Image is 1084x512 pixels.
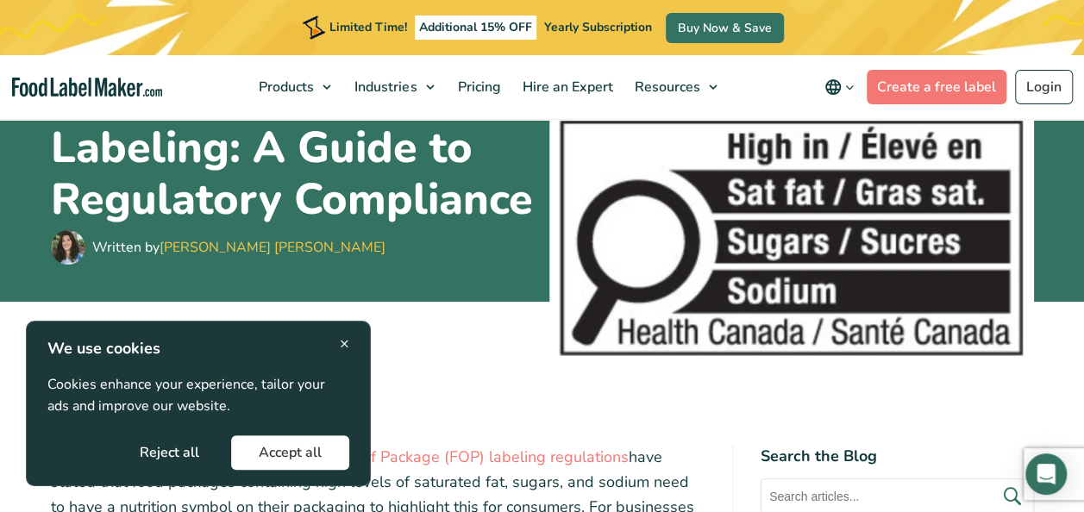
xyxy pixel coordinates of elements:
a: Resources [623,55,725,119]
img: Maria Abi Hanna - Food Label Maker [51,230,85,265]
a: Login [1015,70,1073,104]
a: Industries [344,55,442,119]
span: Resources [629,78,701,97]
button: Reject all [112,435,227,470]
strong: We use cookies [47,338,160,359]
button: Accept all [231,435,349,470]
span: Limited Time! [329,19,407,35]
p: Cookies enhance your experience, tailor your ads and improve our website. [47,374,349,418]
span: Hire an Expert [517,78,614,97]
span: Additional 15% OFF [415,16,536,40]
span: Pricing [452,78,502,97]
a: Hire an Expert [511,55,619,119]
span: Yearly Subscription [544,19,652,35]
h4: Search the Blog [761,445,1034,468]
span: Products [254,78,316,97]
div: Written by [92,237,385,258]
a: Products [248,55,340,119]
span: Industries [349,78,418,97]
a: Health Canada’s Front of Package (FOP) labeling regulations [201,446,629,467]
a: [PERSON_NAME] [PERSON_NAME] [160,238,385,257]
div: Open Intercom Messenger [1025,453,1067,495]
h1: Canada Front of Pack Labeling: A Guide to Regulatory Compliance [51,70,536,226]
a: Buy Now & Save [666,13,784,43]
a: Create a free label [867,70,1006,104]
span: × [340,332,349,355]
a: Pricing [447,55,507,119]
